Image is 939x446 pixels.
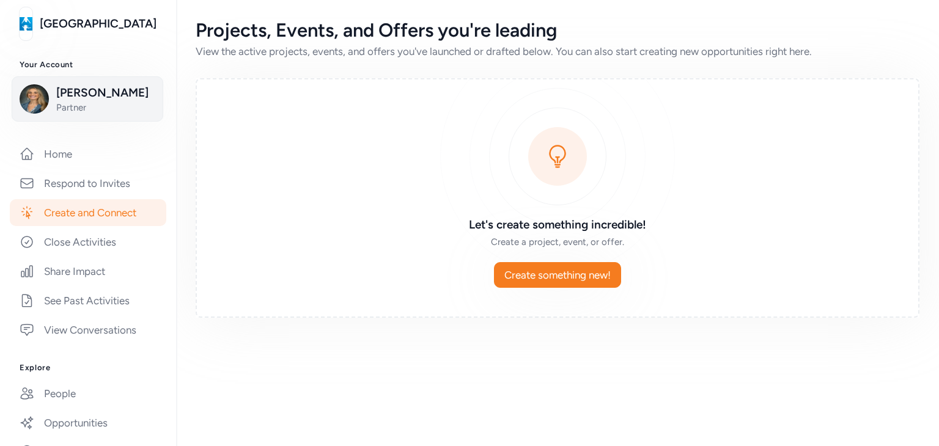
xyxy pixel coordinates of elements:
[196,44,919,59] div: View the active projects, events, and offers you've launched or drafted below. You can also start...
[10,316,166,343] a: View Conversations
[10,409,166,436] a: Opportunities
[56,84,155,101] span: [PERSON_NAME]
[504,268,611,282] span: Create something new!
[56,101,155,114] span: Partner
[20,60,156,70] h3: Your Account
[381,236,734,248] div: Create a project, event, or offer.
[10,380,166,407] a: People
[381,216,734,233] h3: Let's create something incredible!
[20,10,32,37] img: logo
[10,287,166,314] a: See Past Activities
[12,76,163,122] button: [PERSON_NAME]Partner
[10,141,166,167] a: Home
[10,199,166,226] a: Create and Connect
[196,20,919,42] div: Projects, Events, and Offers you're leading
[10,170,166,197] a: Respond to Invites
[10,258,166,285] a: Share Impact
[10,228,166,255] a: Close Activities
[20,363,156,373] h3: Explore
[494,262,621,288] button: Create something new!
[40,15,156,32] a: [GEOGRAPHIC_DATA]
